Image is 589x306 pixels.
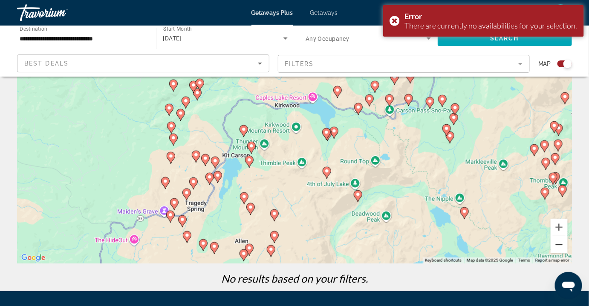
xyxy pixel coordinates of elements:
span: Start Month [163,26,192,32]
button: Zoom in [551,219,568,236]
button: Zoom out [551,236,568,253]
button: Filter [278,54,530,73]
button: User Menu [550,4,572,22]
span: Best Deals [24,60,69,67]
mat-select: Sort by [24,58,262,69]
a: Open this area in Google Maps (opens a new window) [19,252,47,263]
a: Report a map error [535,258,569,263]
span: Map data ©2025 Google [467,258,513,263]
a: Getaways Plus [251,9,293,16]
span: [DATE] [163,35,182,42]
a: Getaways [310,9,338,16]
img: Google [19,252,47,263]
p: No results based on your filters. [13,272,576,285]
button: Keyboard shortcuts [425,257,462,263]
span: Any Occupancy [306,35,349,42]
button: Search [438,31,572,46]
div: Error [404,11,577,21]
iframe: Button to launch messaging window [555,272,582,299]
span: Map [538,58,551,70]
div: There are currently no availabilities for your selection. [404,21,577,30]
span: Search [490,35,519,42]
a: Travorium [17,2,102,24]
span: Destination [20,26,47,32]
a: Terms (opens in new tab) [518,258,530,263]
